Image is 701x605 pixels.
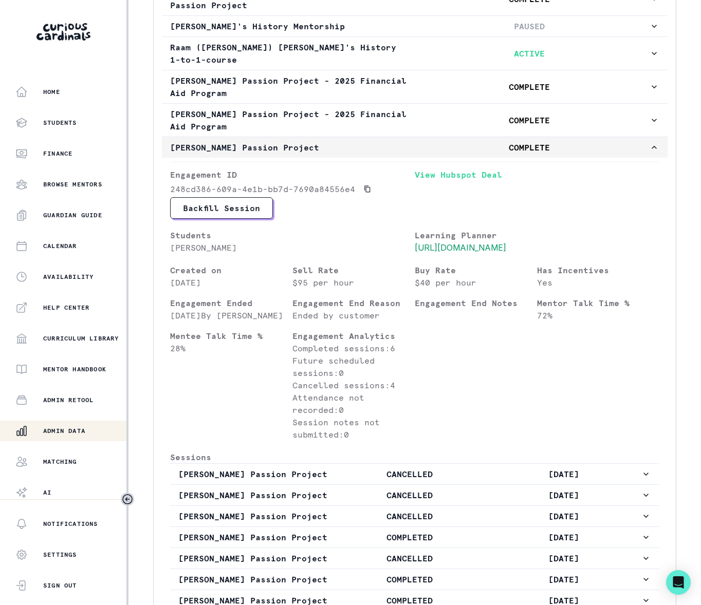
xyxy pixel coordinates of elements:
[43,180,102,188] p: Browse Mentors
[292,354,415,379] p: Future scheduled sessions: 0
[43,488,51,497] p: AI
[178,489,333,501] p: [PERSON_NAME] Passion Project
[170,197,273,219] button: Backfill Session
[666,570,691,595] div: Open Intercom Messenger
[537,297,659,309] p: Mentor Talk Time %
[43,119,77,127] p: Students
[359,181,376,197] button: Copied to clipboard
[43,551,77,559] p: Settings
[162,16,668,36] button: [PERSON_NAME]'s History MentorshipPAUSED
[170,141,410,154] p: [PERSON_NAME] Passion Project
[487,531,641,543] p: [DATE]
[415,297,537,309] p: Engagement End Notes
[170,183,355,195] p: 248cd386-609a-4e1b-bb7d-7690a84556e4
[333,489,487,501] p: CANCELLED
[487,510,641,522] p: [DATE]
[410,81,649,93] p: COMPLETE
[487,573,641,585] p: [DATE]
[43,149,72,158] p: Finance
[170,506,659,526] button: [PERSON_NAME] Passion ProjectCANCELLED[DATE]
[43,88,60,96] p: Home
[415,264,537,276] p: Buy Rate
[43,304,89,312] p: Help Center
[43,273,94,281] p: Availability
[162,37,668,70] button: Raam ([PERSON_NAME]) [PERSON_NAME]'s History 1-to-1-courseACTIVE
[333,531,487,543] p: COMPLETED
[170,108,410,133] p: [PERSON_NAME] Passion Project - 2025 Financial Aid Program
[178,510,333,522] p: [PERSON_NAME] Passion Project
[292,276,415,289] p: $95 per hour
[410,114,649,126] p: COMPLETE
[415,168,659,197] a: View Hubspot Deal
[292,342,415,354] p: Completed sessions: 6
[537,264,659,276] p: Has Incentives
[292,330,415,342] p: Engagement Analytics
[36,23,90,41] img: Curious Cardinals Logo
[170,20,410,32] p: [PERSON_NAME]'s History Mentorship
[487,468,641,480] p: [DATE]
[333,468,487,480] p: CANCELLED
[292,379,415,391] p: Cancelled sessions: 4
[178,531,333,543] p: [PERSON_NAME] Passion Project
[415,276,537,289] p: $40 per hour
[170,168,415,181] p: Engagement ID
[178,573,333,585] p: [PERSON_NAME] Passion Project
[43,581,77,590] p: Sign Out
[43,334,119,343] p: Curriculum Library
[170,527,659,547] button: [PERSON_NAME] Passion ProjectCOMPLETED[DATE]
[333,510,487,522] p: CANCELLED
[170,276,292,289] p: [DATE]
[410,141,649,154] p: COMPLETE
[170,548,659,569] button: [PERSON_NAME] Passion ProjectCANCELLED[DATE]
[170,74,410,99] p: [PERSON_NAME] Passion Project - 2025 Financial Aid Program
[292,309,415,322] p: Ended by customer
[292,391,415,416] p: Attendance not recorded: 0
[333,552,487,564] p: CANCELLED
[170,569,659,590] button: [PERSON_NAME] Passion ProjectCOMPLETED[DATE]
[170,41,410,66] p: Raam ([PERSON_NAME]) [PERSON_NAME]'s History 1-to-1-course
[537,309,659,322] p: 72 %
[170,297,292,309] p: Engagement Ended
[162,137,668,158] button: [PERSON_NAME] Passion ProjectCOMPLETE
[333,573,487,585] p: COMPLETED
[43,242,77,250] p: Calendar
[487,552,641,564] p: [DATE]
[170,241,415,254] p: [PERSON_NAME]
[43,365,106,373] p: Mentor Handbook
[292,416,415,441] p: Session notes not submitted: 0
[410,20,649,32] p: PAUSED
[537,276,659,289] p: Yes
[178,468,333,480] p: [PERSON_NAME] Passion Project
[292,264,415,276] p: Sell Rate
[162,70,668,103] button: [PERSON_NAME] Passion Project - 2025 Financial Aid ProgramCOMPLETE
[43,396,94,404] p: Admin Retool
[43,458,77,466] p: Matching
[170,264,292,276] p: Created on
[487,489,641,501] p: [DATE]
[43,520,98,528] p: Notifications
[292,297,415,309] p: Engagement End Reason
[43,211,102,219] p: Guardian Guide
[43,427,85,435] p: Admin Data
[415,242,506,253] a: [URL][DOMAIN_NAME]
[170,342,292,354] p: 28 %
[121,493,134,506] button: Toggle sidebar
[170,309,292,322] p: [DATE] By [PERSON_NAME]
[170,330,292,342] p: Mentee Talk Time %
[162,104,668,137] button: [PERSON_NAME] Passion Project - 2025 Financial Aid ProgramCOMPLETE
[170,464,659,484] button: [PERSON_NAME] Passion ProjectCANCELLED[DATE]
[170,485,659,505] button: [PERSON_NAME] Passion ProjectCANCELLED[DATE]
[170,229,415,241] p: Students
[170,451,659,463] p: Sessions
[415,229,659,241] p: Learning Planner
[410,47,649,60] p: ACTIVE
[178,552,333,564] p: [PERSON_NAME] Passion Project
